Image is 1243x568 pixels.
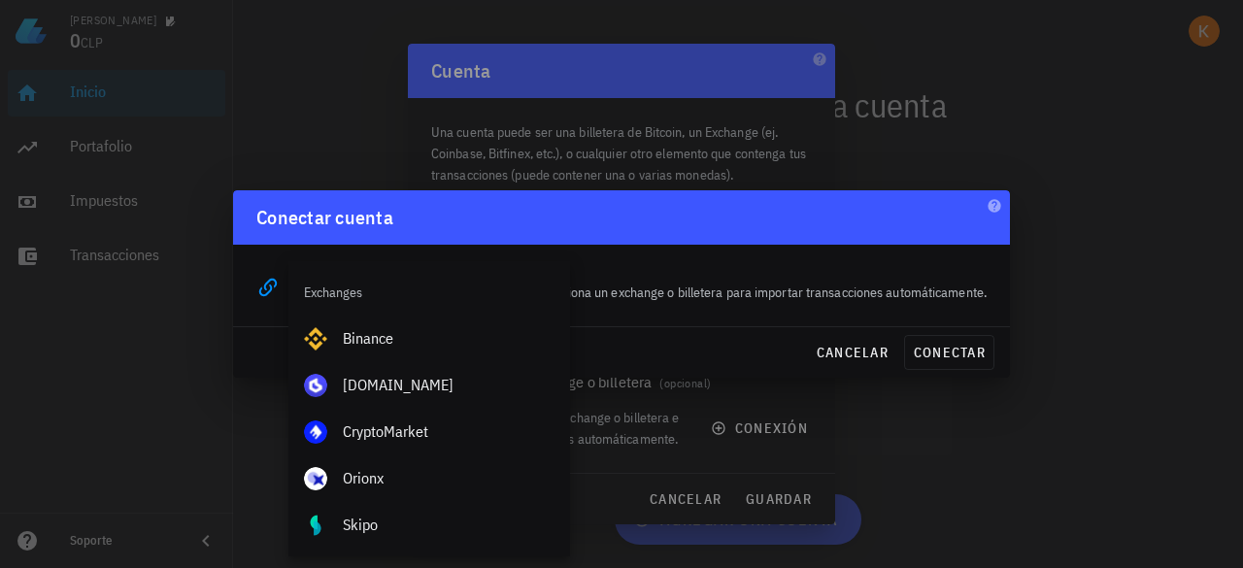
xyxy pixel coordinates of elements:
div: Skipo [343,516,554,534]
span: cancelar [816,344,889,361]
div: [DOMAIN_NAME] [343,376,554,394]
div: CryptoMarket [343,422,554,441]
span: conectar [913,344,986,361]
div: Orionx [343,469,554,487]
div: Exchanges [288,269,570,316]
button: conectar [904,335,994,370]
div: Conectar cuenta [256,202,393,233]
label: Conexión [288,260,333,275]
button: cancelar [808,335,896,370]
div: Binance [343,329,554,348]
div: Selecciona un exchange o billetera para importar transacciones automáticamente. [496,270,998,315]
